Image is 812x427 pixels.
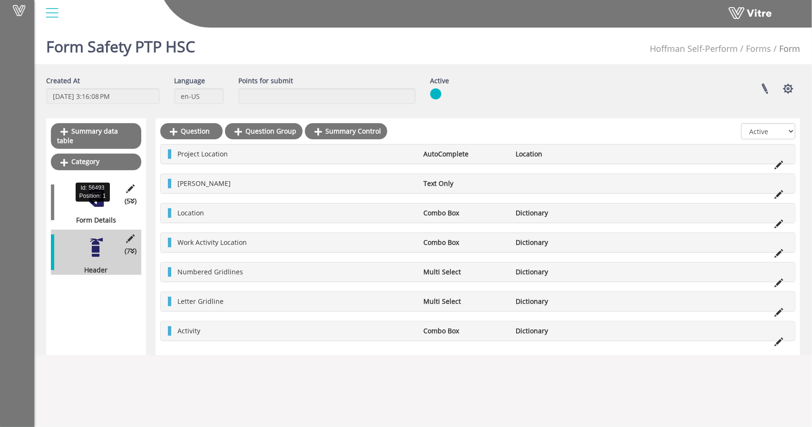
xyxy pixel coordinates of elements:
li: Text Only [419,179,511,188]
label: Points for submit [238,76,293,86]
span: Location [177,208,204,217]
li: Dictionary [511,326,603,336]
li: Dictionary [511,267,603,277]
li: Multi Select [419,267,511,277]
span: (7 ) [125,246,137,256]
div: Header [51,265,134,275]
li: Dictionary [511,238,603,247]
li: Combo Box [419,208,511,218]
span: (5 ) [125,196,137,206]
span: 210 [650,43,738,54]
a: Question [160,123,223,139]
h1: Form Safety PTP HSC [46,24,195,64]
a: Forms [746,43,771,54]
li: AutoComplete [419,149,511,159]
div: Id: 56493 Position: 1 [76,183,110,202]
span: Work Activity Location [177,238,247,247]
label: Active [430,76,449,86]
span: Activity [177,326,200,335]
div: Form Details [51,215,134,225]
a: Summary data table [51,123,141,149]
a: Question Group [225,123,303,139]
a: Category [51,154,141,170]
img: yes [430,88,441,100]
label: Created At [46,76,80,86]
span: Project Location [177,149,228,158]
label: Language [174,76,205,86]
span: [PERSON_NAME] [177,179,231,188]
li: Form [771,43,800,55]
li: Location [511,149,603,159]
span: Letter Gridline [177,297,224,306]
li: Combo Box [419,238,511,247]
li: Combo Box [419,326,511,336]
li: Dictionary [511,208,603,218]
li: Multi Select [419,297,511,306]
span: Numbered Gridlines [177,267,243,276]
li: Dictionary [511,297,603,306]
a: Summary Control [305,123,387,139]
